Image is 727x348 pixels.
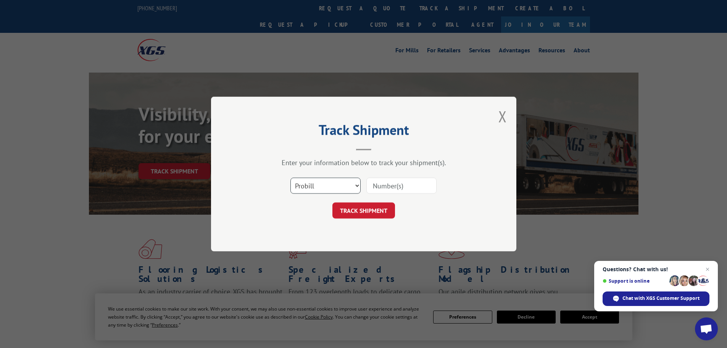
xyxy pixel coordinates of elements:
[603,266,709,272] span: Questions? Chat with us!
[603,278,667,284] span: Support is online
[332,202,395,219] button: TRACK SHIPMENT
[603,291,709,306] span: Chat with XGS Customer Support
[695,317,718,340] a: Open chat
[498,106,507,126] button: Close modal
[622,295,700,302] span: Chat with XGS Customer Support
[249,125,478,139] h2: Track Shipment
[366,178,437,194] input: Number(s)
[249,158,478,167] div: Enter your information below to track your shipment(s).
